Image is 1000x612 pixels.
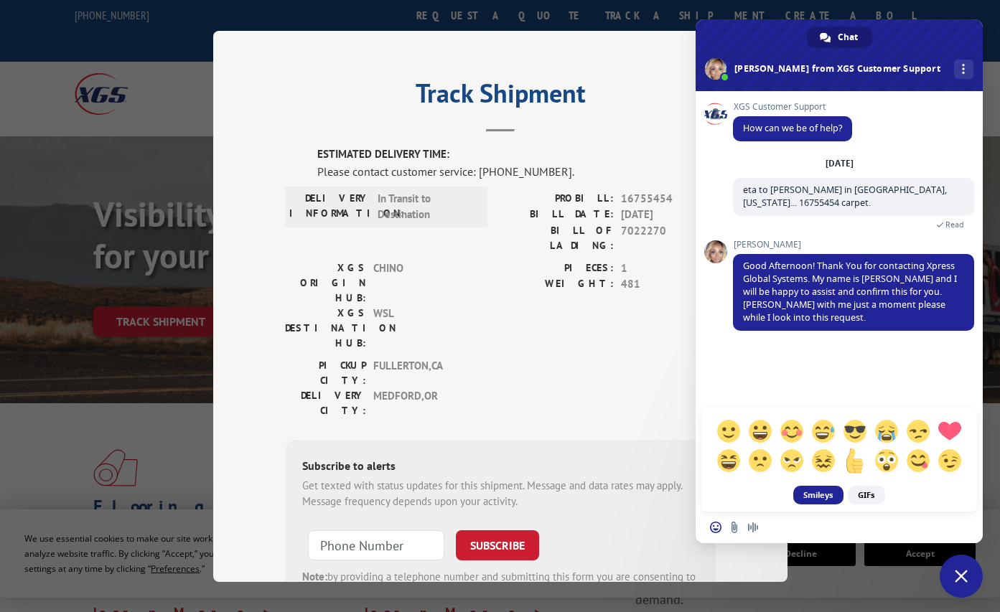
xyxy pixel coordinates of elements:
[285,83,716,110] h2: Track Shipment
[373,387,470,418] span: MEDFORD , OR
[621,222,716,253] span: 7022270
[848,486,885,504] span: GIFs
[793,486,844,504] span: Smileys
[621,260,716,276] span: 1
[373,357,470,387] span: FULLERTON , CA
[500,276,614,293] label: WEIGHT:
[317,162,716,179] div: Please contact customer service: [PHONE_NUMBER].
[289,190,370,222] label: DELIVERY INFORMATION:
[285,305,366,350] label: XGS DESTINATION HUB:
[500,260,614,276] label: PIECES:
[285,357,366,387] label: PICKUP CITY:
[302,569,327,583] strong: Note:
[302,456,698,477] div: Subscribe to alerts
[317,146,716,163] label: ESTIMATED DELIVERY TIME:
[729,522,740,533] span: Send a file
[621,276,716,293] span: 481
[373,260,470,305] span: CHINO
[285,260,366,305] label: XGS ORIGIN HUB:
[308,529,444,560] input: Phone Number
[500,222,614,253] label: BILL OF LADING:
[500,190,614,207] label: PROBILL:
[747,522,759,533] span: Audio message
[621,190,716,207] span: 16755454
[500,207,614,223] label: BILL DATE:
[621,207,716,223] span: [DATE]
[302,477,698,509] div: Get texted with status updates for this shipment. Message and data rates may apply. Message frequ...
[378,190,475,222] span: In Transit to Destination
[710,522,721,533] span: Insert an emoji
[940,555,983,598] div: Close chat
[373,305,470,350] span: WSL
[285,387,366,418] label: DELIVERY CITY:
[456,529,539,560] button: SUBSCRIBE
